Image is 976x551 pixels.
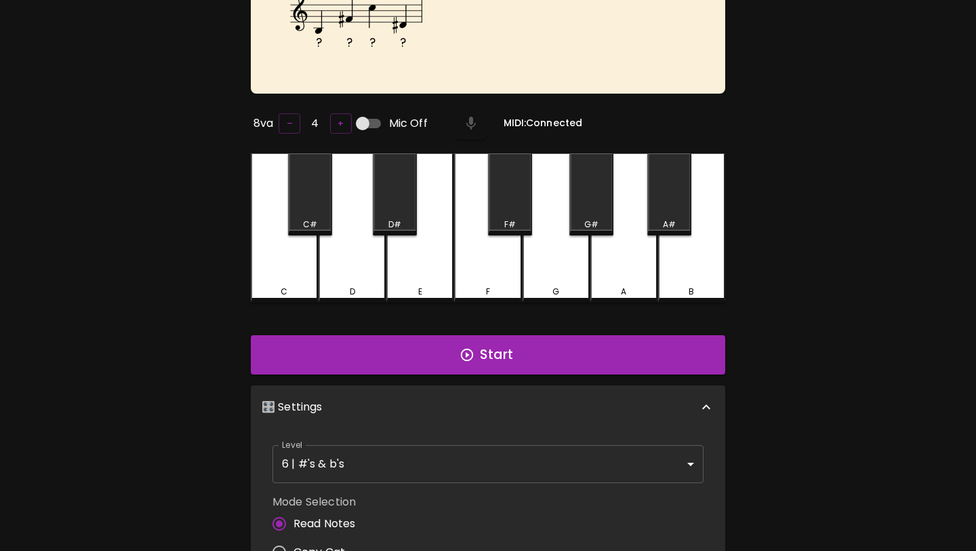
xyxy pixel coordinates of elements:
[584,218,598,231] div: G#
[689,286,694,298] div: B
[346,35,352,52] text: ?
[272,445,704,483] div: 6 | #'s & b's
[663,218,676,231] div: A#
[311,114,319,133] h6: 4
[389,115,428,132] span: Mic Off
[552,286,559,298] div: G
[279,113,300,134] button: –
[418,286,422,298] div: E
[369,35,375,52] text: ?
[401,35,407,52] text: ?
[504,116,582,131] h6: MIDI: Connected
[504,218,516,231] div: F#
[621,286,626,298] div: A
[303,218,317,231] div: C#
[486,286,490,298] div: F
[253,114,273,133] h6: 8va
[251,385,725,429] div: 🎛️ Settings
[281,286,287,298] div: C
[272,494,394,510] label: Mode Selection
[316,35,322,52] text: ?
[293,516,356,532] span: Read Notes
[388,218,401,231] div: D#
[251,335,725,375] button: Start
[330,113,352,134] button: +
[282,439,303,451] label: Level
[262,399,323,415] p: 🎛️ Settings
[350,286,355,298] div: D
